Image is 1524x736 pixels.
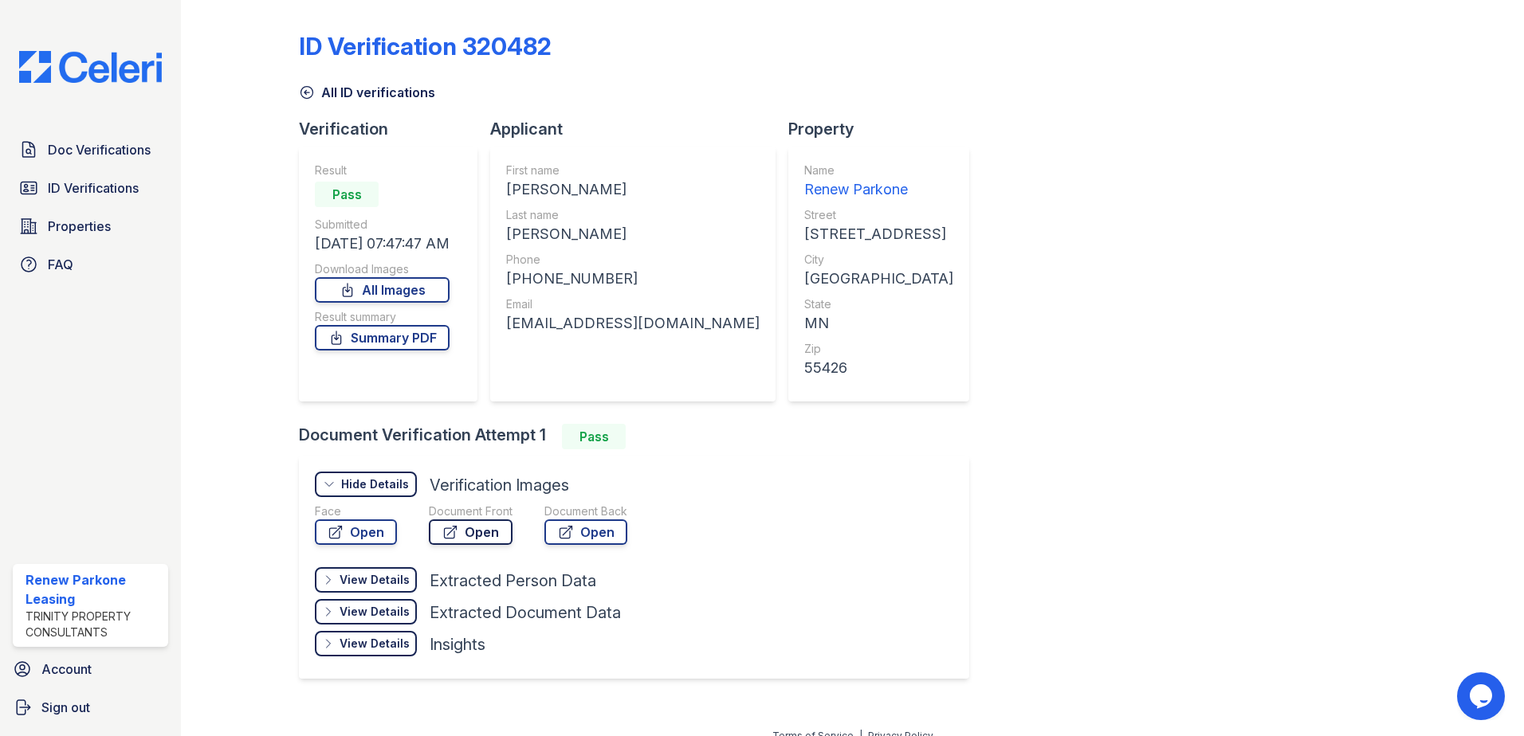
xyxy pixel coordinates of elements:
div: ID Verification 320482 [299,32,552,61]
span: Doc Verifications [48,140,151,159]
a: Summary PDF [315,325,450,350]
div: [EMAIL_ADDRESS][DOMAIN_NAME] [506,312,760,335]
div: [PHONE_NUMBER] [506,268,760,290]
div: Document Verification Attempt 1 [299,424,982,449]
div: Property [788,118,982,140]
div: [DATE] 07:47:47 AM [315,233,450,255]
div: Phone [506,252,760,268]
div: Document Front [429,503,513,519]
div: Extracted Person Data [430,570,596,592]
div: Insights [430,633,485,656]
div: First name [506,162,760,178]
div: Last name [506,207,760,223]
div: Renew Parkone Leasing [26,570,162,609]
div: Trinity Property Consultants [26,609,162,640]
div: [STREET_ADDRESS] [804,223,953,245]
div: Email [506,296,760,312]
a: ID Verifications [13,172,168,204]
div: Result summary [315,309,450,325]
div: View Details [340,572,410,588]
div: Result [315,162,450,178]
div: Pass [562,424,626,449]
span: Properties [48,217,111,236]
div: [GEOGRAPHIC_DATA] [804,268,953,290]
div: View Details [340,636,410,652]
div: Extracted Document Data [430,601,621,624]
div: MN [804,312,953,335]
div: Document Back [544,503,627,519]
div: Verification [299,118,490,140]
a: Open [315,519,397,545]
div: City [804,252,953,268]
a: Properties [13,210,168,242]
div: Submitted [315,217,450,233]
div: View Details [340,604,410,620]
a: Open [429,519,513,545]
div: Verification Images [430,474,569,496]
div: Applicant [490,118,788,140]
iframe: chat widget [1457,672,1508,720]
div: Download Images [315,261,450,277]
div: Street [804,207,953,223]
span: ID Verifications [48,178,139,198]
div: [PERSON_NAME] [506,178,760,201]
span: Account [41,660,92,679]
div: Name [804,162,953,178]
a: All ID verifications [299,83,435,102]
div: Pass [315,182,379,207]
div: [PERSON_NAME] [506,223,760,245]
a: Name Renew Parkone [804,162,953,201]
a: FAQ [13,249,168,280]
span: FAQ [48,255,73,274]
a: Open [544,519,627,545]
div: Zip [804,341,953,357]
div: 55426 [804,357,953,379]
a: Account [6,653,175,685]
a: Doc Verifications [13,134,168,166]
img: CE_Logo_Blue-a8612792a0a2168367f1c8372b55b34899dd931a85d93a1a3d3e32e68fde9ad4.png [6,51,175,83]
div: Hide Details [341,476,409,492]
div: Renew Parkone [804,178,953,201]
a: All Images [315,277,450,303]
span: Sign out [41,698,90,717]
div: State [804,296,953,312]
a: Sign out [6,691,175,723]
div: Face [315,503,397,519]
